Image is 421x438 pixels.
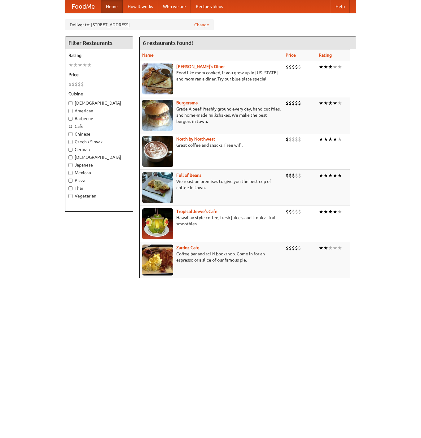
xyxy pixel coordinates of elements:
[331,0,350,13] a: Help
[292,208,295,215] li: $
[323,245,328,251] li: ★
[298,208,301,215] li: $
[319,100,323,106] li: ★
[142,245,173,275] img: zardoz.jpg
[319,172,323,179] li: ★
[101,0,123,13] a: Home
[68,91,130,97] h5: Cuisine
[286,245,289,251] li: $
[68,170,130,176] label: Mexican
[289,136,292,143] li: $
[323,136,328,143] li: ★
[286,208,289,215] li: $
[292,100,295,106] li: $
[142,208,173,239] img: jeeves.jpg
[68,162,130,168] label: Japanese
[68,52,130,59] h5: Rating
[142,172,173,203] img: beans.jpg
[68,123,130,129] label: Cafe
[68,185,130,191] label: Thai
[78,62,82,68] li: ★
[142,136,173,167] img: north.jpg
[68,72,130,78] h5: Price
[328,63,333,70] li: ★
[286,136,289,143] li: $
[289,172,292,179] li: $
[323,172,328,179] li: ★
[176,64,225,69] a: [PERSON_NAME]'s Diner
[337,136,342,143] li: ★
[333,172,337,179] li: ★
[68,186,72,190] input: Thai
[328,208,333,215] li: ★
[319,245,323,251] li: ★
[142,106,281,124] p: Grade A beef, freshly ground every day, hand-cut fries, and home-made milkshakes. We make the bes...
[68,62,73,68] li: ★
[68,154,130,160] label: [DEMOGRAPHIC_DATA]
[298,136,301,143] li: $
[142,63,173,94] img: sallys.jpg
[333,63,337,70] li: ★
[323,63,328,70] li: ★
[81,81,84,88] li: $
[337,245,342,251] li: ★
[72,81,75,88] li: $
[295,245,298,251] li: $
[68,132,72,136] input: Chinese
[68,131,130,137] label: Chinese
[65,0,101,13] a: FoodMe
[68,117,72,121] input: Barbecue
[68,115,130,122] label: Barbecue
[73,62,78,68] li: ★
[158,0,191,13] a: Who we are
[191,0,228,13] a: Recipe videos
[142,70,281,82] p: Food like mom cooked, if you grew up in [US_STATE] and mom ran a diner. Try our blue plate special!
[286,53,296,58] a: Price
[142,251,281,263] p: Coffee bar and sci-fi bookshop. Come in for an espresso or a slice of our famous pie.
[142,100,173,131] img: burgerama.jpg
[176,100,198,105] b: Burgerama
[68,124,72,128] input: Cafe
[289,100,292,106] li: $
[123,0,158,13] a: How it works
[194,22,209,28] a: Change
[68,146,130,153] label: German
[319,53,332,58] a: Rating
[176,173,201,178] a: Full of Beans
[75,81,78,88] li: $
[337,100,342,106] li: ★
[319,63,323,70] li: ★
[333,100,337,106] li: ★
[295,63,298,70] li: $
[65,19,214,30] div: Deliver to: [STREET_ADDRESS]
[176,245,200,250] a: Zardoz Cafe
[68,194,72,198] input: Vegetarian
[298,63,301,70] li: $
[143,40,193,46] ng-pluralize: 6 restaurants found!
[298,172,301,179] li: $
[333,245,337,251] li: ★
[292,136,295,143] li: $
[68,179,72,183] input: Pizza
[68,140,72,144] input: Czech / Slovak
[323,100,328,106] li: ★
[292,63,295,70] li: $
[286,100,289,106] li: $
[68,163,72,167] input: Japanese
[142,142,281,148] p: Great coffee and snacks. Free wifi.
[295,136,298,143] li: $
[68,108,130,114] label: American
[337,63,342,70] li: ★
[289,245,292,251] li: $
[286,63,289,70] li: $
[68,177,130,184] label: Pizza
[289,208,292,215] li: $
[295,100,298,106] li: $
[68,101,72,105] input: [DEMOGRAPHIC_DATA]
[328,136,333,143] li: ★
[68,148,72,152] input: German
[333,136,337,143] li: ★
